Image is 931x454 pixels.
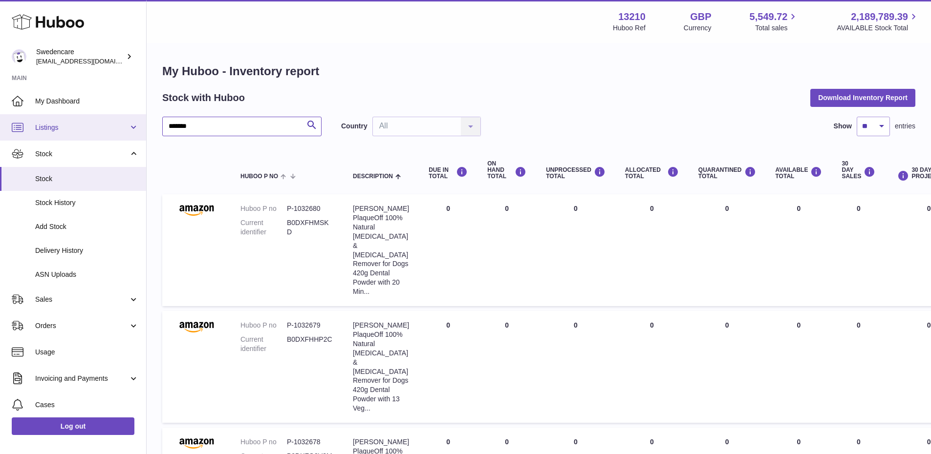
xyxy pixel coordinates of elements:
span: [EMAIL_ADDRESS][DOMAIN_NAME] [36,57,144,65]
td: 0 [766,194,832,306]
span: 2,189,789.39 [851,10,908,23]
img: product image [172,321,221,332]
span: ASN Uploads [35,270,139,279]
span: 0 [725,438,729,446]
span: Description [353,173,393,180]
dt: Huboo P no [240,437,287,447]
div: UNPROCESSED Total [546,166,606,180]
td: 0 [419,311,477,423]
label: Show [834,122,852,131]
div: DUE IN TOTAL [429,166,468,180]
div: QUARANTINED Total [698,166,756,180]
span: My Dashboard [35,97,139,106]
dt: Current identifier [240,218,287,237]
h1: My Huboo - Inventory report [162,63,915,79]
div: 30 DAY SALES [842,161,875,180]
strong: GBP [690,10,711,23]
h2: Stock with Huboo [162,91,245,104]
img: product image [172,437,221,449]
span: Add Stock [35,222,139,231]
button: Download Inventory Report [810,89,915,106]
span: Stock History [35,198,139,207]
span: 0 [725,205,729,212]
span: Stock [35,174,139,184]
div: Currency [684,23,712,33]
strong: 13210 [618,10,646,23]
td: 0 [536,194,615,306]
span: Total sales [755,23,799,33]
img: internalAdmin-13210@internal.huboo.com [12,49,26,64]
a: 2,189,789.39 AVAILABLE Stock Total [837,10,919,33]
dt: Huboo P no [240,204,287,213]
span: Listings [35,123,129,132]
td: 0 [536,311,615,423]
a: 5,549.72 Total sales [750,10,799,33]
span: 5,549.72 [750,10,788,23]
td: 0 [477,194,536,306]
div: AVAILABLE Total [776,166,823,180]
td: 0 [615,311,689,423]
img: product image [172,204,221,216]
span: Invoicing and Payments [35,374,129,383]
span: entries [895,122,915,131]
div: ALLOCATED Total [625,166,679,180]
td: 0 [419,194,477,306]
dd: P-1032680 [287,204,333,213]
span: Huboo P no [240,173,278,180]
a: Log out [12,417,134,435]
span: Delivery History [35,246,139,255]
dd: B0DXFHHP2C [287,335,333,353]
span: AVAILABLE Stock Total [837,23,919,33]
span: Stock [35,149,129,159]
td: 0 [766,311,832,423]
div: ON HAND Total [487,161,526,180]
td: 0 [832,311,885,423]
div: Swedencare [36,47,124,66]
td: 0 [477,311,536,423]
div: [PERSON_NAME] PlaqueOff 100% Natural [MEDICAL_DATA] & [MEDICAL_DATA] Remover for Dogs 420g Dental... [353,321,409,413]
dt: Current identifier [240,335,287,353]
span: Cases [35,400,139,410]
td: 0 [615,194,689,306]
label: Country [341,122,368,131]
span: 0 [725,321,729,329]
span: Sales [35,295,129,304]
dd: P-1032678 [287,437,333,447]
span: Orders [35,321,129,330]
td: 0 [832,194,885,306]
div: Huboo Ref [613,23,646,33]
dd: P-1032679 [287,321,333,330]
dt: Huboo P no [240,321,287,330]
div: [PERSON_NAME] PlaqueOff 100% Natural [MEDICAL_DATA] & [MEDICAL_DATA] Remover for Dogs 420g Dental... [353,204,409,296]
dd: B0DXFHMSKD [287,218,333,237]
span: Usage [35,348,139,357]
